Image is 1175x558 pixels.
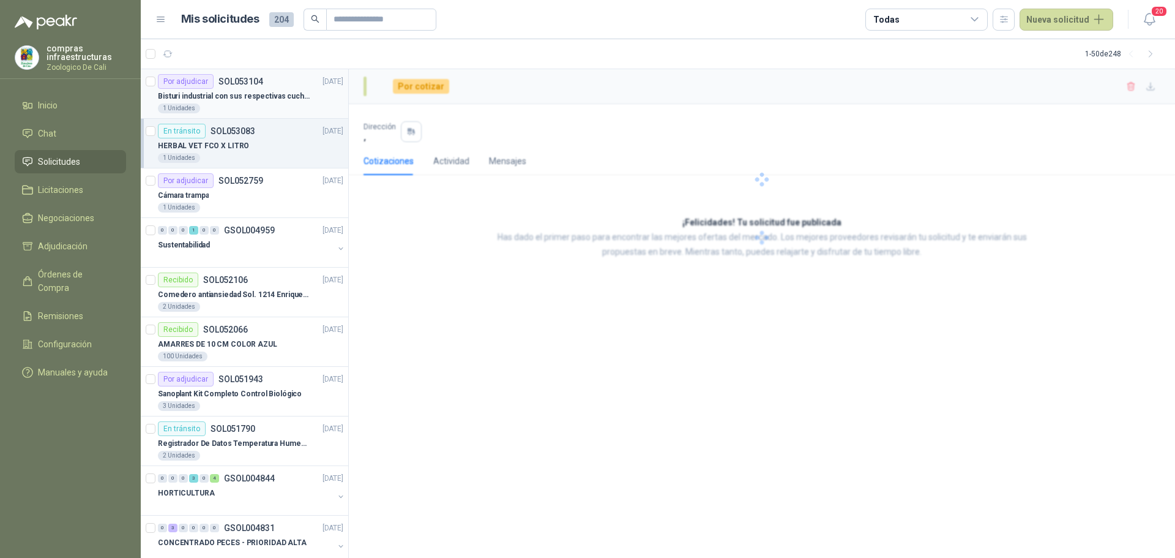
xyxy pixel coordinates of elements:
[15,333,126,356] a: Configuración
[158,223,346,262] a: 0 0 0 1 0 0 GSOL004959[DATE] Sustentabilidad
[141,168,348,218] a: Por adjudicarSOL052759[DATE] Cámara trampa1 Unidades
[15,15,77,29] img: Logo peakr
[141,367,348,417] a: Por adjudicarSOL051943[DATE] Sanoplant Kit Completo Control Biológico3 Unidades
[1020,9,1113,31] button: Nueva solicitud
[323,324,343,336] p: [DATE]
[323,473,343,484] p: [DATE]
[158,124,206,138] div: En tránsito
[158,401,200,411] div: 3 Unidades
[158,273,198,287] div: Recibido
[218,77,263,86] p: SOL053104
[47,44,126,61] p: compras infraestructuras
[15,304,126,328] a: Remisiones
[211,424,255,433] p: SOL051790
[158,190,209,202] p: Cámara trampa
[323,274,343,286] p: [DATE]
[323,374,343,385] p: [DATE]
[203,325,248,334] p: SOL052066
[15,206,126,230] a: Negociaciones
[181,10,259,28] h1: Mis solicitudes
[200,226,209,235] div: 0
[211,127,255,135] p: SOL053083
[141,268,348,317] a: RecibidoSOL052106[DATE] Comedero antiansiedad Sol. 1214 Enriquecimiento2 Unidades
[47,64,126,71] p: Zoologico De Cali
[158,226,167,235] div: 0
[38,268,114,295] span: Órdenes de Compra
[38,99,58,112] span: Inicio
[179,226,188,235] div: 0
[158,339,277,350] p: AMARRES DE 10 CM COLOR AZUL
[158,488,215,499] p: HORTICULTURA
[224,524,275,532] p: GSOL004831
[38,239,88,253] span: Adjudicación
[158,203,200,213] div: 1 Unidades
[15,178,126,202] a: Licitaciones
[38,211,94,225] span: Negociaciones
[224,226,275,235] p: GSOL004959
[200,524,209,532] div: 0
[158,91,310,102] p: Bisturi industrial con sus respectivas cuchillas segun muestra
[38,183,83,197] span: Licitaciones
[38,155,80,168] span: Solicitudes
[168,474,177,483] div: 0
[141,417,348,466] a: En tránsitoSOL051790[DATE] Registrador De Datos Temperatura Humedad Usb 32.000 Registro2 Unidades
[189,226,198,235] div: 1
[158,104,200,113] div: 1 Unidades
[15,150,126,173] a: Solicitudes
[141,69,348,119] a: Por adjudicarSOL053104[DATE] Bisturi industrial con sus respectivas cuchillas segun muestra1 Unid...
[15,122,126,145] a: Chat
[323,76,343,88] p: [DATE]
[38,366,108,379] span: Manuales y ayuda
[158,388,302,400] p: Sanoplant Kit Completo Control Biológico
[158,302,200,312] div: 2 Unidades
[224,474,275,483] p: GSOL004844
[203,276,248,284] p: SOL052106
[158,474,167,483] div: 0
[218,176,263,185] p: SOL052759
[158,421,206,436] div: En tránsito
[15,235,126,258] a: Adjudicación
[38,309,83,323] span: Remisiones
[158,537,307,549] p: CONCENTRADO PECES - PRIORIDAD ALTA
[1151,6,1168,17] span: 20
[189,524,198,532] div: 0
[38,127,56,140] span: Chat
[311,15,319,23] span: search
[158,372,214,386] div: Por adjudicar
[200,474,209,483] div: 0
[158,438,310,450] p: Registrador De Datos Temperatura Humedad Usb 32.000 Registro
[210,474,219,483] div: 4
[158,451,200,461] div: 2 Unidades
[38,337,92,351] span: Configuración
[189,474,198,483] div: 3
[179,524,188,532] div: 0
[873,13,899,26] div: Todas
[158,173,214,188] div: Por adjudicar
[323,423,343,435] p: [DATE]
[1138,9,1160,31] button: 20
[1085,44,1160,64] div: 1 - 50 de 248
[323,126,343,137] p: [DATE]
[158,524,167,532] div: 0
[323,175,343,187] p: [DATE]
[15,94,126,117] a: Inicio
[141,317,348,367] a: RecibidoSOL052066[DATE] AMARRES DE 10 CM COLOR AZUL100 Unidades
[158,471,346,510] a: 0 0 0 3 0 4 GSOL004844[DATE] HORTICULTURA
[323,225,343,236] p: [DATE]
[158,239,210,251] p: Sustentabilidad
[158,322,198,337] div: Recibido
[158,74,214,89] div: Por adjudicar
[323,522,343,534] p: [DATE]
[179,474,188,483] div: 0
[269,12,294,27] span: 204
[158,352,207,361] div: 100 Unidades
[210,226,219,235] div: 0
[158,289,310,301] p: Comedero antiansiedad Sol. 1214 Enriquecimiento
[15,46,39,69] img: Company Logo
[141,119,348,168] a: En tránsitoSOL053083[DATE] HERBAL VET FCO X LITRO1 Unidades
[210,524,219,532] div: 0
[15,361,126,384] a: Manuales y ayuda
[15,263,126,300] a: Órdenes de Compra
[158,153,200,163] div: 1 Unidades
[218,375,263,383] p: SOL051943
